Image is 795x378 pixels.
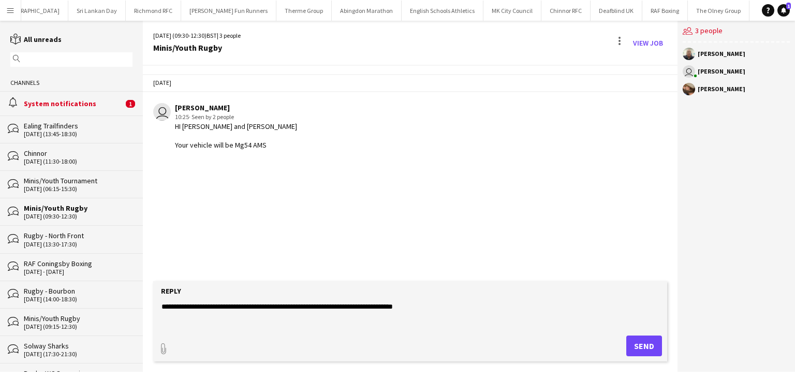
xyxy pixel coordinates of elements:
[153,43,241,52] div: Minis/Youth Rugby
[629,35,667,51] a: View Job
[24,268,132,275] div: [DATE] - [DATE]
[181,1,276,21] button: [PERSON_NAME] Fun Runners
[175,112,297,122] div: 10:25
[642,1,688,21] button: RAF Boxing
[175,122,297,150] div: HI [PERSON_NAME] and [PERSON_NAME] Your vehicle will be Mg54 AMS
[698,51,745,57] div: [PERSON_NAME]
[483,1,541,21] button: MK City Council
[24,286,132,296] div: Rugby - Bourbon
[698,68,745,75] div: [PERSON_NAME]
[24,323,132,330] div: [DATE] (09:15-12:30)
[402,1,483,21] button: English Schools Athletics
[68,1,126,21] button: Sri Lankan Day
[626,336,662,356] button: Send
[24,259,132,268] div: RAF Coningsby Boxing
[777,4,790,17] a: 1
[143,74,678,92] div: [DATE]
[161,286,181,296] label: Reply
[688,1,749,21] button: The Olney Group
[24,130,132,138] div: [DATE] (13:45-18:30)
[786,3,791,9] span: 1
[24,314,132,323] div: Minis/Youth Rugby
[175,103,297,112] div: [PERSON_NAME]
[126,1,181,21] button: Richmond RFC
[207,32,217,39] span: BST
[24,203,132,213] div: Minis/Youth Rugby
[24,158,132,165] div: [DATE] (11:30-18:00)
[24,341,132,351] div: Solway Sharks
[683,21,790,42] div: 3 people
[591,1,642,21] button: Deafblind UK
[24,369,132,378] div: Rugby WC Screening
[24,241,132,248] div: [DATE] (13:30-17:30)
[24,185,132,193] div: [DATE] (06:15-15:30)
[24,121,132,130] div: Ealing Trailfinders
[24,149,132,158] div: Chinnor
[541,1,591,21] button: Chinnor RFC
[189,113,234,121] span: · Seen by 2 people
[276,1,332,21] button: Therme Group
[126,100,135,108] span: 1
[24,351,132,358] div: [DATE] (17:30-21:30)
[24,296,132,303] div: [DATE] (14:00-18:30)
[153,31,241,40] div: [DATE] (09:30-12:30) | 3 people
[24,231,132,240] div: Rugby - North Front
[24,176,132,185] div: Minis/Youth Tournament
[332,1,402,21] button: Abingdon Marathon
[698,86,745,92] div: [PERSON_NAME]
[10,35,62,44] a: All unreads
[24,213,132,220] div: [DATE] (09:30-12:30)
[24,99,123,108] div: System notifications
